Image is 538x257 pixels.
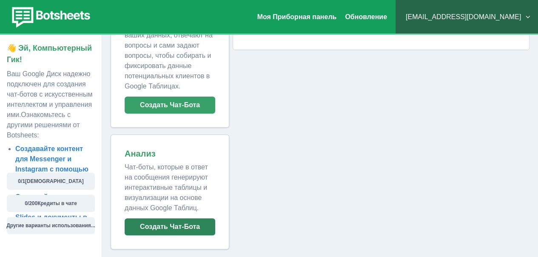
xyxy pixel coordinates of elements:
img: botsheets-logo.png [7,5,93,29]
ya-tr-span: Анализ [125,149,156,158]
ya-tr-span: / [28,200,29,206]
a: Создавайте контент для Messenger и Instagram с помощью Manychat [15,145,88,183]
ya-tr-span: 200 [29,200,37,206]
ya-tr-span: Обновление [345,13,387,20]
ya-tr-span: 1 [22,178,25,184]
ya-tr-span: Кредиты в чате [37,200,77,206]
button: Другие варианты использования... [7,217,95,234]
button: 0/200Кредиты в чате [7,195,95,212]
ya-tr-span: / [21,178,22,184]
ya-tr-span: Чат-боты, обученные на ваших данных, отвечают на вопросы и сами задают вопросы, чтобы собирать и ... [125,21,213,90]
ya-tr-span: [DEMOGRAPHIC_DATA] [25,178,84,184]
ya-tr-span: Чат-боты, которые в ответ на сообщения генерируют интерактивные таблицы и визуализации на основе ... [125,163,208,211]
ya-tr-span: Ваш Google Диск надежно подключен для создания чат-ботов с искусственным интеллектом и управления... [7,70,92,118]
button: [EMAIL_ADDRESS][DOMAIN_NAME] [402,9,531,26]
ya-tr-span: Другие варианты использования... [6,223,95,228]
button: Создать Чат-Бота [125,218,215,235]
button: Создать Чат-Бота [125,97,215,114]
ya-tr-span: Создать Чат-Бота [140,101,200,109]
ya-tr-span: 👋 Эй, Компьютерный Гик! [7,44,92,64]
ya-tr-span: 0 [18,178,21,184]
button: 0/1[DEMOGRAPHIC_DATA] [7,173,95,190]
ya-tr-span: Ознакомьтесь с другими решениями от Botsheets: [7,111,80,139]
ya-tr-span: 0 [25,200,28,206]
a: Моя Приборная панель [257,13,337,20]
